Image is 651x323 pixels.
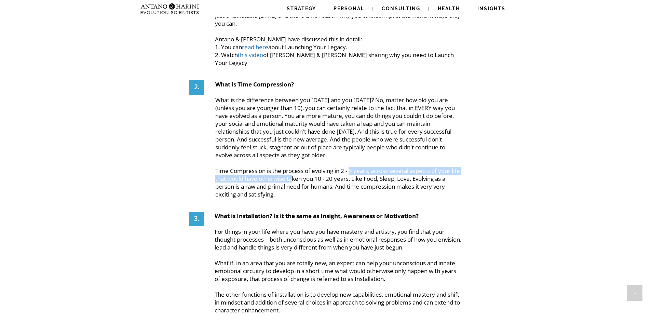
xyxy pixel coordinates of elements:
p: What is the difference between you [DATE] and you [DATE]? No, matter how old you are (unless you ... [215,80,462,159]
a: this video [238,51,263,59]
strong: 3. [194,213,199,225]
span: Health [438,6,460,11]
strong: What is Time Compression? [215,80,294,88]
p: For things in your life where you have you have mastery and artistry, you find that your thought ... [215,228,462,251]
p: Time Compression is the process of evolving in 2 - 3 years, across several aspects of your life t... [215,167,462,198]
p: The other functions of installation is to develop new capabilities, emotional mastery and shift i... [215,291,462,314]
span: Insights [477,6,505,11]
span: Strategy [287,6,316,11]
p: 2. Watch of [PERSON_NAME] & [PERSON_NAME] sharing why you need to Launch Your Legacy [215,51,462,67]
a: read here [242,43,268,51]
span: Consulting [382,6,420,11]
strong: 2. [194,81,199,93]
p: Antano & [PERSON_NAME] have discussed this in detail: 1. You can about Launching Your Legacy. [215,35,462,51]
strong: What is Installation? Is it the same as Insight, Awareness or Motivation? [215,212,419,220]
span: Personal [334,6,364,11]
p: What if, in an area that you are totally new, an expert can help your unconscious and innate emot... [215,259,462,283]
